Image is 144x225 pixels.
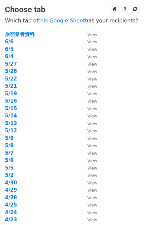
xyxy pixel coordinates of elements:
small: View [87,143,97,148]
a: View [81,76,97,82]
small: View [87,47,97,52]
small: View [87,136,97,141]
a: 5/8 [5,143,14,148]
a: 5/26 [5,68,17,74]
a: 6/4 [5,53,14,59]
a: View [81,165,97,171]
a: View [81,128,97,134]
a: 6/5 [5,46,14,52]
small: View [87,151,97,156]
small: View [87,106,97,111]
strong: 6/6 [5,39,14,45]
a: 5/14 [5,113,17,119]
a: 4/23 [5,217,17,223]
small: View [87,32,97,37]
small: View [87,54,97,59]
a: 5/7 [5,150,14,156]
p: Which tab of has your recipients? [5,17,139,24]
a: View [81,195,97,201]
a: 5/22 [5,76,17,82]
a: 旅宿業者資料 [5,31,35,37]
small: View [87,203,97,208]
a: 5/6 [5,157,14,163]
a: 5/15 [5,106,17,112]
a: View [81,61,97,67]
small: View [87,113,97,118]
a: View [81,209,97,215]
small: View [87,217,97,222]
a: 4/24 [5,209,17,215]
a: View [81,46,97,52]
a: View [81,120,97,126]
strong: 4/25 [5,202,17,208]
a: View [81,135,97,141]
small: View [87,99,97,104]
a: View [81,180,97,186]
a: 5/27 [5,61,17,67]
a: View [81,150,97,156]
small: View [87,158,97,163]
a: 5/16 [5,98,17,104]
small: View [87,195,97,200]
a: View [81,91,97,97]
small: View [87,91,97,96]
small: View [87,210,97,215]
a: 4/30 [5,180,17,186]
a: 5/5 [5,165,14,171]
a: View [81,172,97,178]
small: View [87,166,97,171]
a: 5/21 [5,83,17,89]
h3: Choose tab [5,5,139,15]
small: View [87,180,97,185]
a: 4/28 [5,195,17,201]
a: View [81,53,97,59]
a: 5/12 [5,128,17,134]
a: 5/2 [5,172,14,178]
a: View [81,68,97,74]
a: View [81,106,97,112]
a: 5/19 [5,91,17,97]
a: 4/29 [5,187,17,193]
small: View [87,77,97,81]
a: View [81,202,97,208]
a: View [81,113,97,119]
a: 5/9 [5,135,14,141]
a: View [81,39,97,45]
a: View [81,187,97,193]
small: View [87,84,97,89]
a: View [81,31,97,37]
a: View [81,157,97,163]
small: View [87,62,97,67]
a: this Google Sheet [38,17,85,24]
a: View [81,98,97,104]
a: View [81,83,97,89]
small: View [87,128,97,133]
small: View [87,173,97,178]
small: View [87,69,97,74]
small: View [87,188,97,193]
a: 5/13 [5,120,17,126]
